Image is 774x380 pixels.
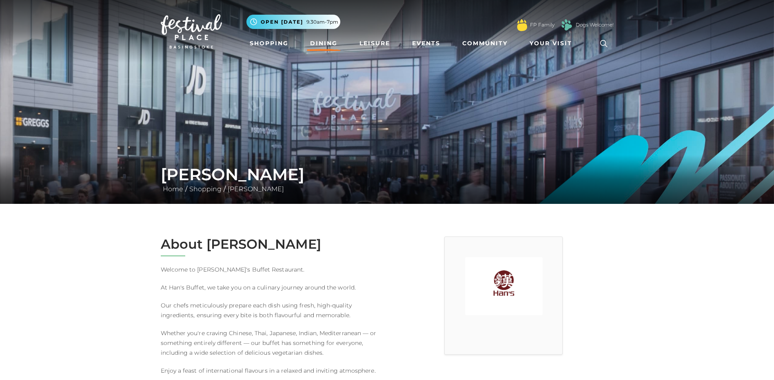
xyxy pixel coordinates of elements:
button: Open [DATE] 9.30am-7pm [246,15,340,29]
span: 9.30am-7pm [306,18,338,26]
a: Home [161,185,185,193]
a: Your Visit [526,36,579,51]
p: Whether you're craving Chinese, Thai, Japanese, Indian, Mediterranean — or something entirely dif... [161,328,381,358]
a: Shopping [246,36,292,51]
span: Open [DATE] [261,18,303,26]
a: Events [409,36,444,51]
p: Enjoy a feast of international flavours in a relaxed and inviting atmosphere. [161,366,381,376]
a: [PERSON_NAME] [226,185,286,193]
p: Welcome to [PERSON_NAME]'s Buffet Restaurant. [161,265,381,274]
a: Community [459,36,511,51]
h2: About [PERSON_NAME] [161,236,381,252]
a: Dogs Welcome! [576,21,614,29]
span: Your Visit [530,39,572,48]
a: Shopping [187,185,224,193]
a: Dining [307,36,341,51]
h1: [PERSON_NAME] [161,165,614,184]
p: At Han's Buffet, we take you on a culinary journey around the world. [161,283,381,292]
img: Festival Place Logo [161,14,222,49]
div: / / [155,165,620,194]
a: Leisure [356,36,393,51]
a: FP Family [530,21,554,29]
p: Our chefs meticulously prepare each dish using fresh, high-quality ingredients, ensuring every bi... [161,300,381,320]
